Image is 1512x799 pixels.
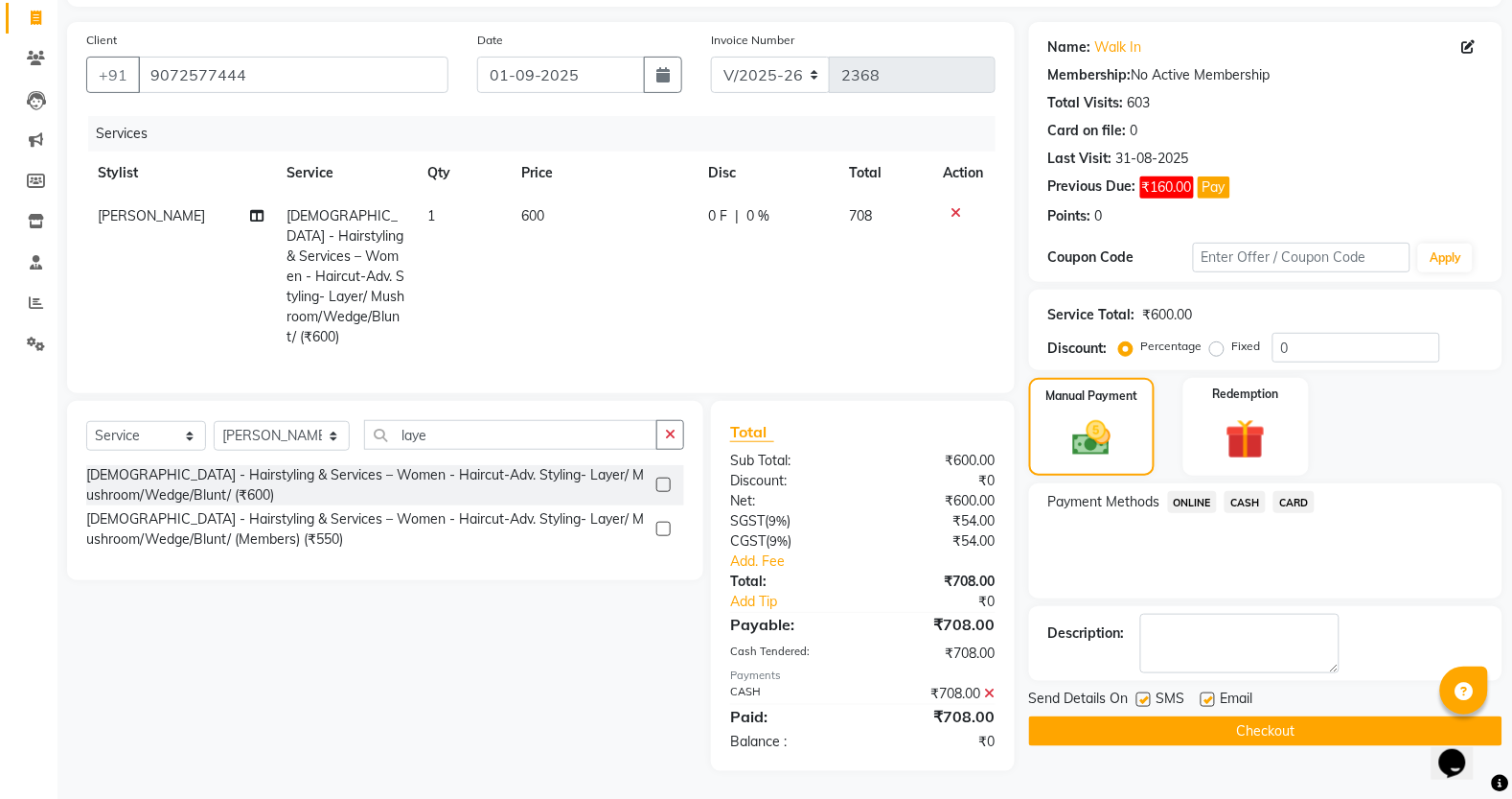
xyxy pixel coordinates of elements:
[862,451,1009,471] div: ₹600.00
[1143,305,1193,325] div: ₹600.00
[862,684,1009,704] div: ₹708.00
[716,491,862,511] div: Net:
[1418,244,1473,272] button: Apply
[716,552,1010,572] a: Add. Fee
[716,705,862,728] div: Paid:
[862,572,1009,592] div: ₹708.00
[1198,176,1230,199] button: Pay
[862,491,1009,511] div: ₹600.00
[1128,93,1151,113] div: 603
[1061,416,1123,460] img: _cash.svg
[716,572,862,592] div: Total:
[716,451,862,471] div: Sub Total:
[862,613,1009,636] div: ₹708.00
[86,465,649,505] div: [DEMOGRAPHIC_DATA] - Hairstyling & Services – Women - Haircut-Adv. Styling- Layer/ Mushroom/Wedge...
[1048,623,1125,644] div: Description:
[1141,338,1203,355] label: Percentage
[1193,243,1410,272] input: Enter Offer / Coupon Code
[716,613,862,636] div: Payable:
[862,471,1009,491] div: ₹0
[1048,65,1483,85] div: No Active Membership
[1168,491,1218,513] span: ONLINE
[716,471,862,491] div: Discount:
[1432,722,1493,780] iframe: chat widget
[862,644,1009,664] div: ₹708.00
[716,732,862,752] div: Balance :
[1140,176,1194,199] span: ₹160.00
[716,644,862,664] div: Cash Tendered:
[1213,414,1278,464] img: _gift.svg
[1048,305,1135,325] div: Service Total:
[86,152,276,195] th: Stylist
[1048,206,1091,226] div: Points:
[746,206,769,226] span: 0 %
[1048,492,1160,512] span: Payment Methods
[364,420,657,450] input: Search or Scan
[697,152,837,195] th: Disc
[711,32,794,49] label: Invoice Number
[417,152,511,195] th: Qty
[1116,149,1189,169] div: 31-08-2025
[730,422,774,442] span: Total
[735,206,739,226] span: |
[1273,491,1315,513] span: CARD
[932,152,996,195] th: Action
[522,207,545,224] span: 600
[730,512,765,529] span: SGST
[86,509,649,550] div: [DEMOGRAPHIC_DATA] - Hairstyling & Services – Women - Haircut-Adv. Styling- Layer/ Mushroom/Wedge...
[1131,121,1138,141] div: 0
[862,732,1009,752] div: ₹0
[1221,689,1253,713] span: Email
[716,511,862,531] div: ( )
[716,531,862,552] div: ( )
[849,207,872,224] span: 708
[98,207,205,224] span: [PERSON_NAME]
[1048,37,1091,58] div: Name:
[1048,65,1132,85] div: Membership:
[86,57,140,93] button: +91
[1048,121,1127,141] div: Card on file:
[1048,247,1193,268] div: Coupon Code
[86,32,117,49] label: Client
[1095,206,1103,226] div: 0
[511,152,698,195] th: Price
[716,684,862,704] div: CASH
[1232,338,1261,355] label: Fixed
[768,513,787,529] span: 9%
[477,32,503,49] label: Date
[1029,689,1129,713] span: Send Details On
[428,207,436,224] span: 1
[862,705,1009,728] div: ₹708.00
[1225,491,1266,513] span: CASH
[1048,93,1124,113] div: Total Visits:
[138,57,448,93] input: Search by Name/Mobile/Email/Code
[716,592,887,612] a: Add Tip
[287,207,405,345] span: [DEMOGRAPHIC_DATA] - Hairstyling & Services – Women - Haircut-Adv. Styling- Layer/ Mushroom/Wedge...
[1157,689,1185,713] span: SMS
[837,152,931,195] th: Total
[276,152,417,195] th: Service
[862,531,1009,552] div: ₹54.00
[887,592,1010,612] div: ₹0
[1045,388,1137,405] label: Manual Payment
[730,668,996,684] div: Payments
[730,532,766,550] span: CGST
[1048,339,1108,359] div: Discount:
[708,206,727,226] span: 0 F
[1029,717,1502,746] button: Checkout
[1095,37,1142,58] a: Walk In
[1048,149,1112,169] div: Last Visit:
[769,533,788,549] span: 9%
[88,116,1010,152] div: Services
[1213,386,1279,403] label: Redemption
[1048,176,1136,199] div: Previous Due:
[862,511,1009,531] div: ₹54.00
